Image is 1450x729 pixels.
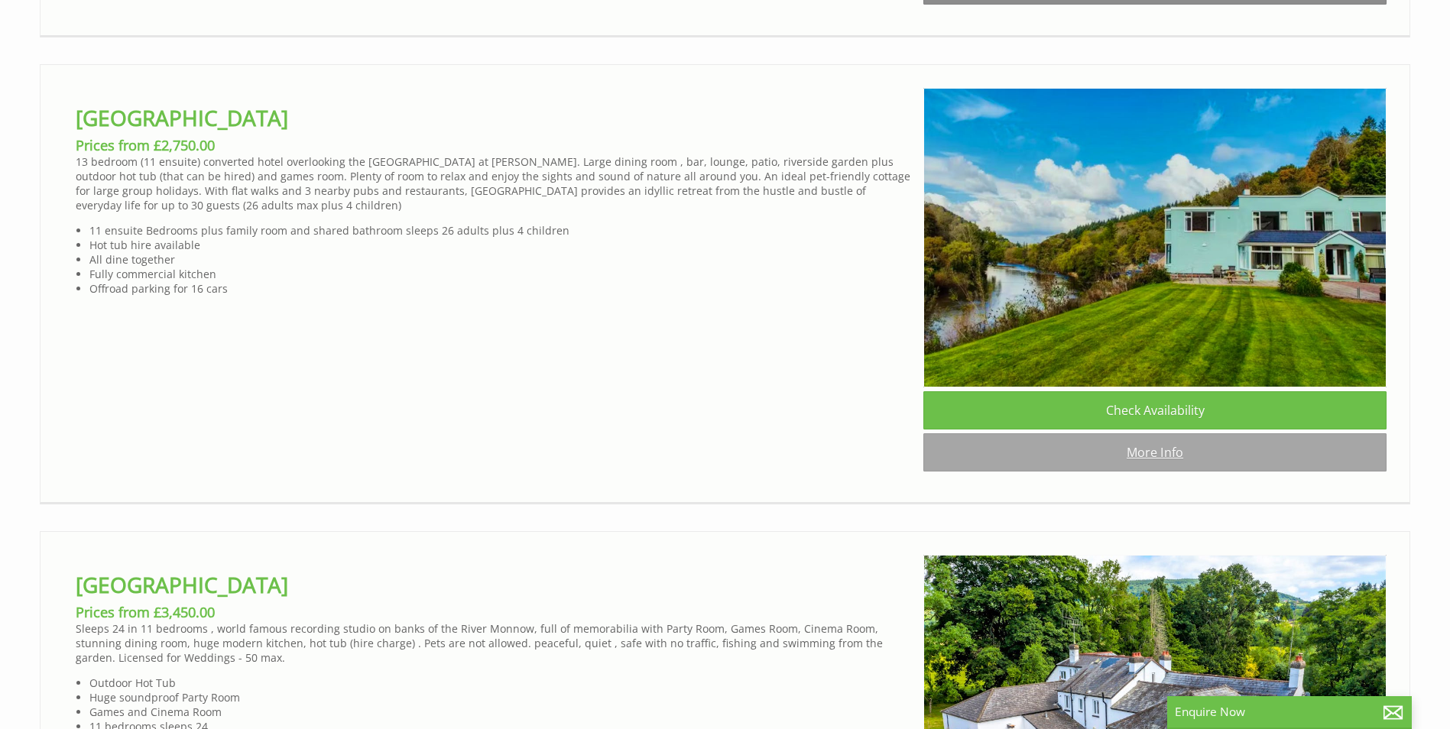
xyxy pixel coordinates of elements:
a: Check Availability [923,391,1387,429]
li: Outdoor Hot Tub [89,676,911,690]
li: All dine together [89,252,911,267]
p: Sleeps 24 in 11 bedrooms , world famous recording studio on banks of the River Monnow, full of me... [76,621,911,665]
a: [GEOGRAPHIC_DATA] [76,103,288,132]
img: Wye_Rapids.original.png [923,88,1387,387]
li: Hot tub hire available [89,238,911,252]
p: 13 bedroom (11 ensuite) converted hotel overlooking the [GEOGRAPHIC_DATA] at [PERSON_NAME]. Large... [76,154,911,212]
h3: Prices from £3,450.00 [76,603,911,621]
h3: Prices from £2,750.00 [76,136,911,154]
li: Fully commercial kitchen [89,267,911,281]
a: More Info [923,433,1387,471]
li: Huge soundproof Party Room [89,690,911,705]
p: Enquire Now [1175,704,1404,720]
li: Offroad parking for 16 cars [89,281,911,296]
li: Games and Cinema Room [89,705,911,719]
li: 11 ensuite Bedrooms plus family room and shared bathroom sleeps 26 adults plus 4 children [89,223,911,238]
a: [GEOGRAPHIC_DATA] [76,570,288,599]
